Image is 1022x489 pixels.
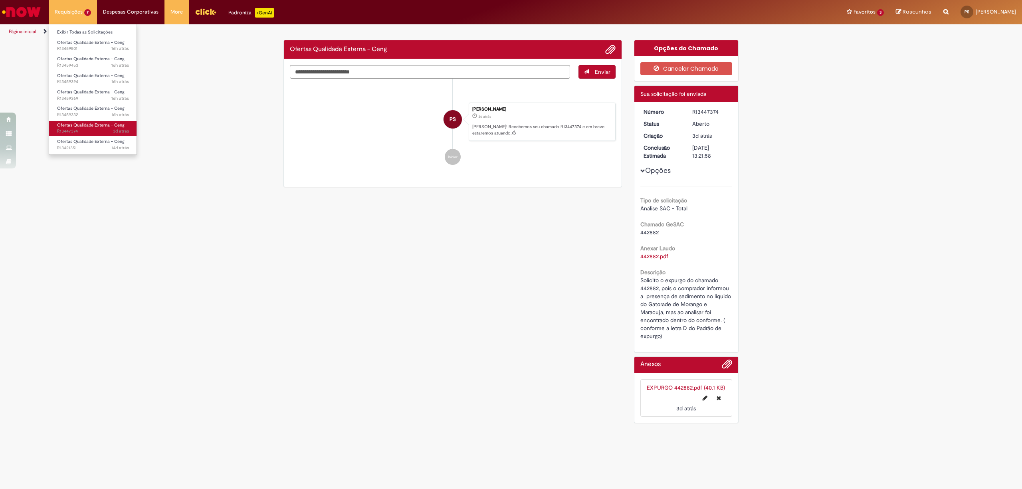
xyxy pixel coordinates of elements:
[647,384,725,391] a: EXPURGO 442882.pdf (40.1 KB)
[57,73,125,79] span: Ofertas Qualidade Externa - Ceng
[903,8,931,16] span: Rascunhos
[57,112,129,118] span: R13459332
[965,9,969,14] span: PS
[640,269,665,276] b: Descrição
[228,8,274,18] div: Padroniza
[49,104,137,119] a: Aberto R13459332 : Ofertas Qualidade Externa - Ceng
[57,95,129,102] span: R13459369
[111,79,129,85] span: 16h atrás
[49,28,137,37] a: Exibir Todas as Solicitações
[692,132,729,140] div: 26/08/2025 10:21:54
[195,6,216,18] img: click_logo_yellow_360x200.png
[290,65,570,79] textarea: Digite sua mensagem aqui...
[472,107,611,112] div: [PERSON_NAME]
[472,124,611,136] p: [PERSON_NAME]! Recebemos seu chamado R13447374 e em breve estaremos atuando.
[57,46,129,52] span: R13459501
[57,62,129,69] span: R13459453
[57,89,125,95] span: Ofertas Qualidade Externa - Ceng
[49,137,137,152] a: Aberto R13421351 : Ofertas Qualidade Externa - Ceng
[103,8,158,16] span: Despesas Corporativas
[638,132,687,140] dt: Criação
[113,128,129,134] span: 3d atrás
[49,24,137,155] ul: Requisições
[111,112,129,118] time: 28/08/2025 16:54:19
[640,229,659,236] span: 442882
[634,40,739,56] div: Opções do Chamado
[111,112,129,118] span: 16h atrás
[676,405,696,412] span: 3d atrás
[722,359,732,373] button: Adicionar anexos
[57,139,125,145] span: Ofertas Qualidade Externa - Ceng
[692,144,729,160] div: [DATE] 13:21:58
[111,145,129,151] time: 15/08/2025 15:09:25
[6,24,675,39] ul: Trilhas de página
[111,95,129,101] time: 28/08/2025 17:00:07
[290,103,616,141] li: Pamella Floriano Dos Santos
[255,8,274,18] p: +GenAi
[49,121,137,136] a: Aberto R13447374 : Ofertas Qualidade Externa - Ceng
[640,197,687,204] b: Tipo de solicitação
[640,245,675,252] b: Anexar Laudo
[57,128,129,135] span: R13447374
[640,277,733,340] span: Solicito o expurgo do chamado 442882, pois o comprador informou a presença de sedimento no liquid...
[638,120,687,128] dt: Status
[692,108,729,116] div: R13447374
[896,8,931,16] a: Rascunhos
[55,8,83,16] span: Requisições
[640,253,668,260] a: Download de 442882.pdf
[698,392,712,404] button: Editar nome de arquivo EXPURGO 442882.pdf
[9,28,36,35] a: Página inicial
[640,361,661,368] h2: Anexos
[640,221,684,228] b: Chamado GeSAC
[640,205,687,212] span: Análise SAC - Total
[111,95,129,101] span: 16h atrás
[290,46,387,53] h2: Ofertas Qualidade Externa - Ceng Histórico de tíquete
[444,110,462,129] div: Pamella Floriano Dos Santos
[57,145,129,151] span: R13421351
[478,114,491,119] time: 26/08/2025 10:21:54
[478,114,491,119] span: 3d atrás
[111,145,129,151] span: 14d atrás
[113,128,129,134] time: 26/08/2025 10:21:56
[638,108,687,116] dt: Número
[692,120,729,128] div: Aberto
[854,8,875,16] span: Favoritos
[57,105,125,111] span: Ofertas Qualidade Externa - Ceng
[712,392,726,404] button: Excluir EXPURGO 442882.pdf
[49,38,137,53] a: Aberto R13459501 : Ofertas Qualidade Externa - Ceng
[638,144,687,160] dt: Conclusão Estimada
[692,132,712,139] time: 26/08/2025 10:21:54
[595,68,610,75] span: Enviar
[111,46,129,51] time: 28/08/2025 17:19:29
[877,9,884,16] span: 3
[578,65,616,79] button: Enviar
[84,9,91,16] span: 7
[57,79,129,85] span: R13459394
[605,44,616,55] button: Adicionar anexos
[640,62,733,75] button: Cancelar Chamado
[976,8,1016,15] span: [PERSON_NAME]
[170,8,183,16] span: More
[57,40,125,46] span: Ofertas Qualidade Externa - Ceng
[49,71,137,86] a: Aberto R13459394 : Ofertas Qualidade Externa - Ceng
[111,46,129,51] span: 16h atrás
[692,132,712,139] span: 3d atrás
[640,90,706,97] span: Sua solicitação foi enviada
[450,110,456,129] span: PS
[1,4,42,20] img: ServiceNow
[111,62,129,68] span: 16h atrás
[290,79,616,173] ul: Histórico de tíquete
[49,55,137,69] a: Aberto R13459453 : Ofertas Qualidade Externa - Ceng
[676,405,696,412] time: 26/08/2025 10:21:41
[49,88,137,103] a: Aberto R13459369 : Ofertas Qualidade Externa - Ceng
[57,122,125,128] span: Ofertas Qualidade Externa - Ceng
[57,56,125,62] span: Ofertas Qualidade Externa - Ceng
